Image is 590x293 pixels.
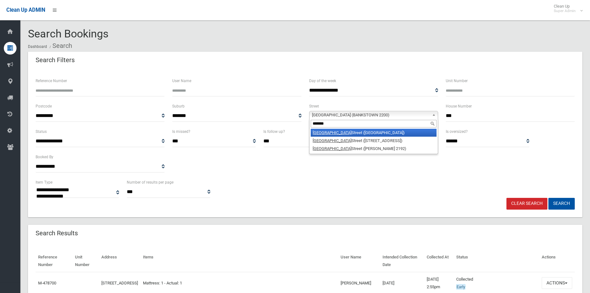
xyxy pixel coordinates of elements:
[172,128,190,135] label: Is missed?
[309,77,336,84] label: Day of the week
[539,250,575,272] th: Actions
[99,250,140,272] th: Address
[311,129,437,137] li: Street ([GEOGRAPHIC_DATA])
[548,198,575,210] button: Search
[380,250,424,272] th: Intended Collection Date
[36,179,52,186] label: Item Type
[311,137,437,145] li: Street ([STREET_ADDRESS])
[36,103,52,110] label: Postcode
[28,27,109,40] span: Search Bookings
[101,281,138,285] a: [STREET_ADDRESS]
[172,77,191,84] label: User Name
[172,103,185,110] label: Suburb
[454,250,539,272] th: Status
[313,138,351,143] em: [GEOGRAPHIC_DATA]
[446,128,468,135] label: Is oversized?
[446,103,472,110] label: House Number
[36,153,53,160] label: Booked By
[551,4,582,13] span: Clean Up
[311,145,437,153] li: Street ([PERSON_NAME] 2192)
[263,128,285,135] label: Is follow up?
[446,77,468,84] label: Unit Number
[48,40,72,52] li: Search
[36,128,47,135] label: Status
[309,103,319,110] label: Street
[36,250,72,272] th: Reference Number
[28,227,85,239] header: Search Results
[424,250,454,272] th: Collected At
[313,130,351,135] em: [GEOGRAPHIC_DATA]
[338,250,380,272] th: User Name
[127,179,173,186] label: Number of results per page
[456,284,465,290] span: Early
[72,250,99,272] th: Unit Number
[506,198,547,210] a: Clear Search
[6,7,45,13] span: Clean Up ADMIN
[542,277,572,289] button: Actions
[313,146,351,151] em: [GEOGRAPHIC_DATA]
[312,111,430,119] span: [GEOGRAPHIC_DATA] (BANKSTOWN 2200)
[28,44,47,49] a: Dashboard
[36,77,67,84] label: Reference Number
[28,54,82,66] header: Search Filters
[38,281,56,285] a: M-478700
[140,250,338,272] th: Items
[554,9,576,13] small: Super Admin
